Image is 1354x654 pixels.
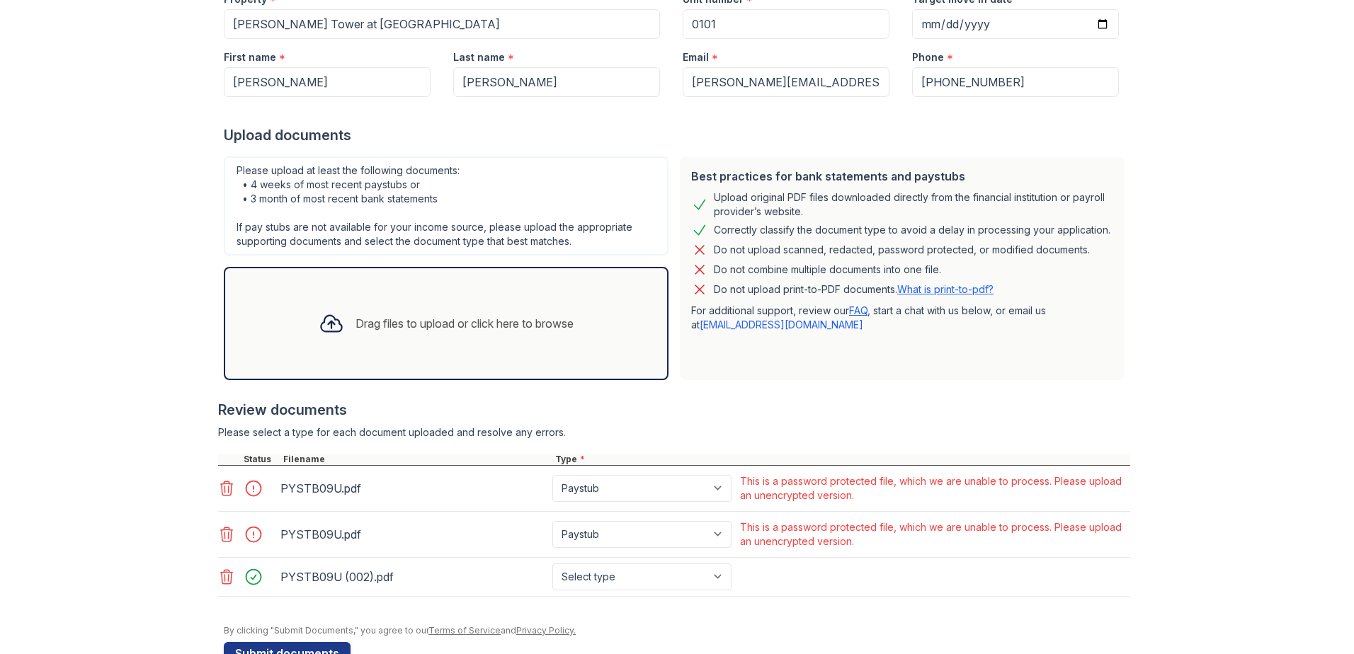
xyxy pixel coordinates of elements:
div: Type [552,454,1130,465]
a: FAQ [849,304,867,316]
label: First name [224,50,276,64]
label: Email [683,50,709,64]
a: What is print-to-pdf? [897,283,994,295]
div: Best practices for bank statements and paystubs [691,168,1113,185]
p: Do not upload print-to-PDF documents. [714,282,994,297]
div: This is a password protected file, which we are unable to process. Please upload an unencrypted v... [740,520,1127,549]
div: PYSTB09U.pdf [280,523,547,546]
label: Phone [912,50,944,64]
div: PYSTB09U (002).pdf [280,566,547,588]
div: Status [241,454,280,465]
div: This is a password protected file, which we are unable to process. Please upload an unencrypted v... [740,474,1127,503]
div: Do not combine multiple documents into one file. [714,261,941,278]
div: PYSTB09U.pdf [280,477,547,500]
a: Terms of Service [428,625,501,636]
div: Upload documents [224,125,1130,145]
div: Upload original PDF files downloaded directly from the financial institution or payroll provider’... [714,190,1113,219]
p: For additional support, review our , start a chat with us below, or email us at [691,304,1113,332]
div: Correctly classify the document type to avoid a delay in processing your application. [714,222,1110,239]
div: Please select a type for each document uploaded and resolve any errors. [218,425,1130,440]
a: [EMAIL_ADDRESS][DOMAIN_NAME] [700,319,863,331]
div: Please upload at least the following documents: • 4 weeks of most recent paystubs or • 3 month of... [224,156,669,256]
div: Review documents [218,400,1130,420]
div: By clicking "Submit Documents," you agree to our and [224,625,1130,636]
div: Drag files to upload or click here to browse [355,315,574,332]
div: Do not upload scanned, redacted, password protected, or modified documents. [714,241,1090,258]
a: Privacy Policy. [516,625,576,636]
div: Filename [280,454,552,465]
label: Last name [453,50,505,64]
